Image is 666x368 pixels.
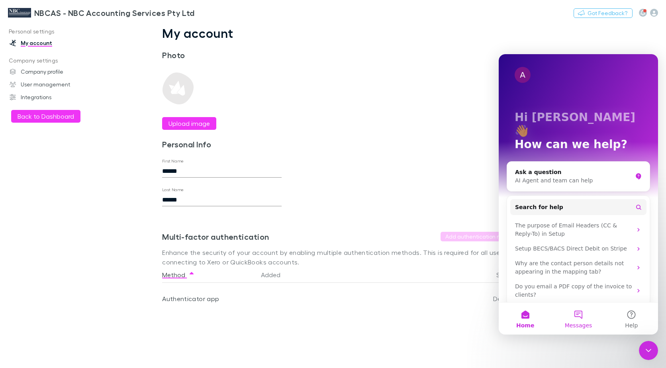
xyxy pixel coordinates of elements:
a: NBCAS - NBC Accounting Services Pty Ltd [3,3,200,22]
h3: NBCAS - NBC Accounting Services Pty Ltd [34,8,195,18]
a: Integrations [2,91,106,104]
button: Added [261,267,290,283]
img: NBCAS - NBC Accounting Services Pty Ltd's Logo [8,8,31,18]
a: My account [2,37,106,49]
button: Upload image [162,117,216,130]
button: Back to Dashboard [11,110,80,123]
div: Authenticator app [162,283,255,315]
button: Got Feedback? [574,8,633,18]
div: Default [444,283,516,315]
p: Personal settings [2,27,106,37]
h1: My account [162,25,522,41]
iframe: Intercom live chat [499,54,658,335]
button: Method [162,267,195,283]
label: First Name [162,158,184,164]
button: Add authentication method [441,232,522,241]
h3: Photo [162,50,282,60]
label: Last Name [162,187,184,193]
img: Preview [162,72,194,104]
h3: Personal Info [162,139,282,149]
p: Company settings [2,56,106,66]
a: Company profile [2,65,106,78]
button: Status [496,267,525,283]
h3: Multi-factor authentication [162,232,269,241]
a: User management [2,78,106,91]
p: Enhance the security of your account by enabling multiple authentication methods. This is require... [162,248,522,267]
iframe: Intercom live chat [639,341,658,360]
label: Upload image [168,119,210,128]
